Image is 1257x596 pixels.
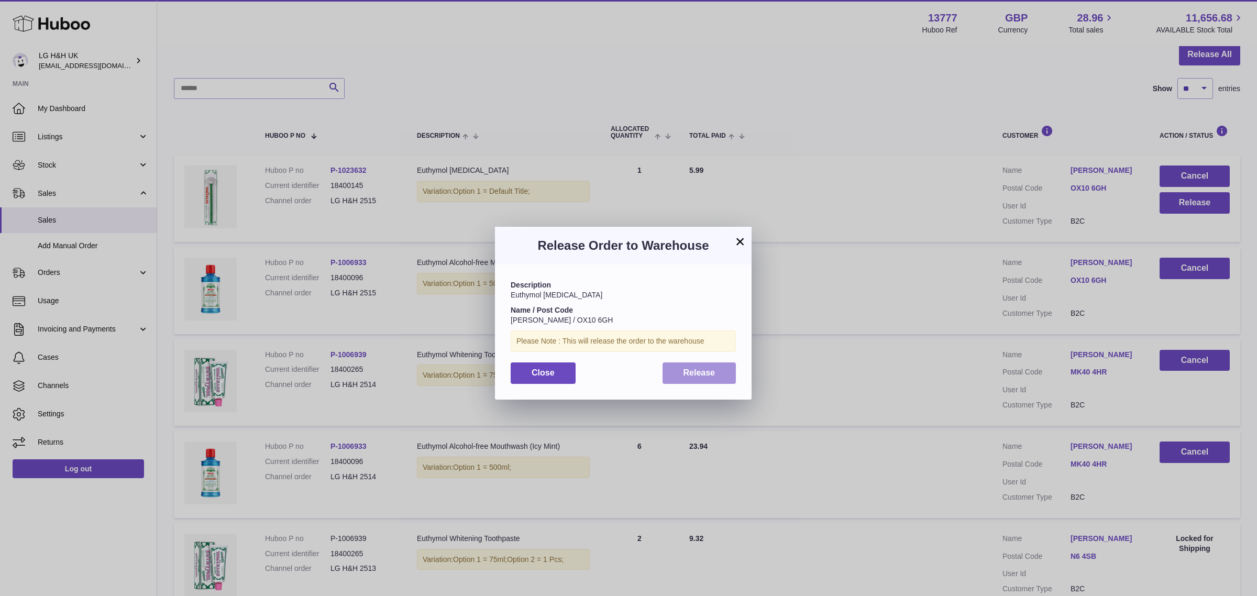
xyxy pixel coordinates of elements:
div: Please Note : This will release the order to the warehouse [511,330,736,352]
button: × [734,235,746,248]
span: [PERSON_NAME] / OX10 6GH [511,316,613,324]
h3: Release Order to Warehouse [511,237,736,254]
span: Close [532,368,555,377]
button: Release [663,362,736,384]
span: Euthymol [MEDICAL_DATA] [511,291,602,299]
span: Release [683,368,715,377]
button: Close [511,362,576,384]
strong: Description [511,281,551,289]
strong: Name / Post Code [511,306,573,314]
